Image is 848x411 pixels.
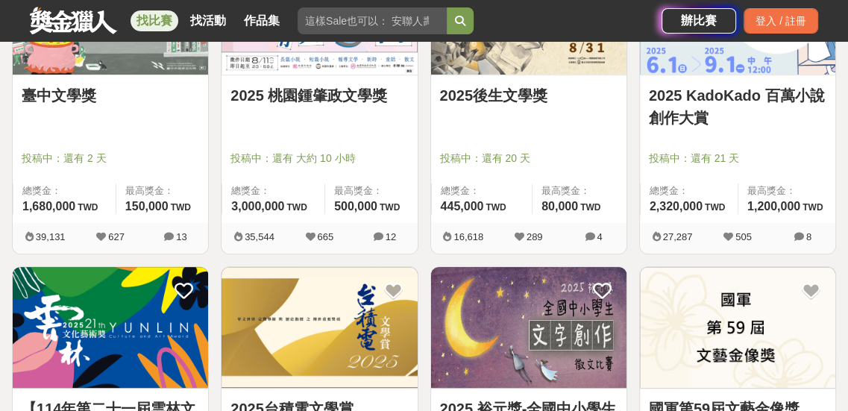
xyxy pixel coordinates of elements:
[640,267,835,388] img: Cover Image
[334,183,408,198] span: 最高獎金：
[705,202,725,213] span: TWD
[245,231,274,242] span: 35,544
[747,183,826,198] span: 最高獎金：
[649,84,826,129] a: 2025 KadoKado 百萬小說創作大賞
[108,231,125,242] span: 627
[22,200,75,213] span: 1,680,000
[36,231,66,242] span: 39,131
[541,183,618,198] span: 最高獎金：
[230,151,408,166] span: 投稿中：還有 大約 10 小時
[222,267,417,389] a: Cover Image
[649,151,826,166] span: 投稿中：還有 21 天
[441,183,524,198] span: 總獎金：
[125,200,169,213] span: 150,000
[184,10,232,31] a: 找活動
[431,267,626,389] a: Cover Image
[222,267,417,388] img: Cover Image
[22,151,199,166] span: 投稿中：還有 2 天
[440,151,618,166] span: 投稿中：還有 20 天
[486,202,506,213] span: TWD
[663,231,693,242] span: 27,287
[662,8,736,34] a: 辦比賽
[131,10,178,31] a: 找比賽
[803,202,823,213] span: TWD
[431,267,626,388] img: Cover Image
[735,231,752,242] span: 505
[386,231,396,242] span: 12
[453,231,483,242] span: 16,618
[22,183,107,198] span: 總獎金：
[286,202,307,213] span: TWD
[231,183,315,198] span: 總獎金：
[298,7,447,34] input: 這樣Sale也可以： 安聯人壽創意銷售法募集
[230,84,408,107] a: 2025 桃園鍾肇政文學獎
[318,231,334,242] span: 665
[13,267,208,389] a: Cover Image
[806,231,811,242] span: 8
[527,231,543,242] span: 289
[640,267,835,389] a: Cover Image
[238,10,286,31] a: 作品集
[78,202,98,213] span: TWD
[171,202,191,213] span: TWD
[176,231,186,242] span: 13
[125,183,199,198] span: 最高獎金：
[744,8,818,34] div: 登入 / 註冊
[380,202,400,213] span: TWD
[231,200,284,213] span: 3,000,000
[597,231,602,242] span: 4
[441,200,484,213] span: 445,000
[580,202,600,213] span: TWD
[334,200,377,213] span: 500,000
[22,84,199,107] a: 臺中文學獎
[541,200,578,213] span: 80,000
[650,200,703,213] span: 2,320,000
[650,183,729,198] span: 總獎金：
[13,267,208,388] img: Cover Image
[747,200,800,213] span: 1,200,000
[440,84,618,107] a: 2025後生文學獎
